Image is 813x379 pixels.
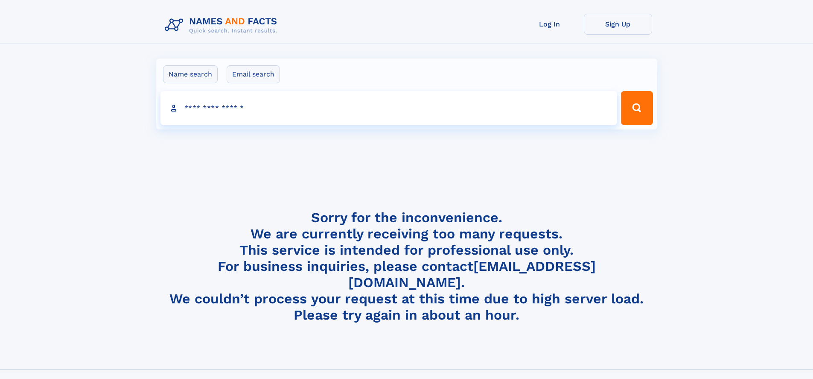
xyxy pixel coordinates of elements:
[516,14,584,35] a: Log In
[160,91,618,125] input: search input
[621,91,653,125] button: Search Button
[163,65,218,83] label: Name search
[161,14,284,37] img: Logo Names and Facts
[161,209,652,323] h4: Sorry for the inconvenience. We are currently receiving too many requests. This service is intend...
[227,65,280,83] label: Email search
[348,258,596,291] a: [EMAIL_ADDRESS][DOMAIN_NAME]
[584,14,652,35] a: Sign Up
